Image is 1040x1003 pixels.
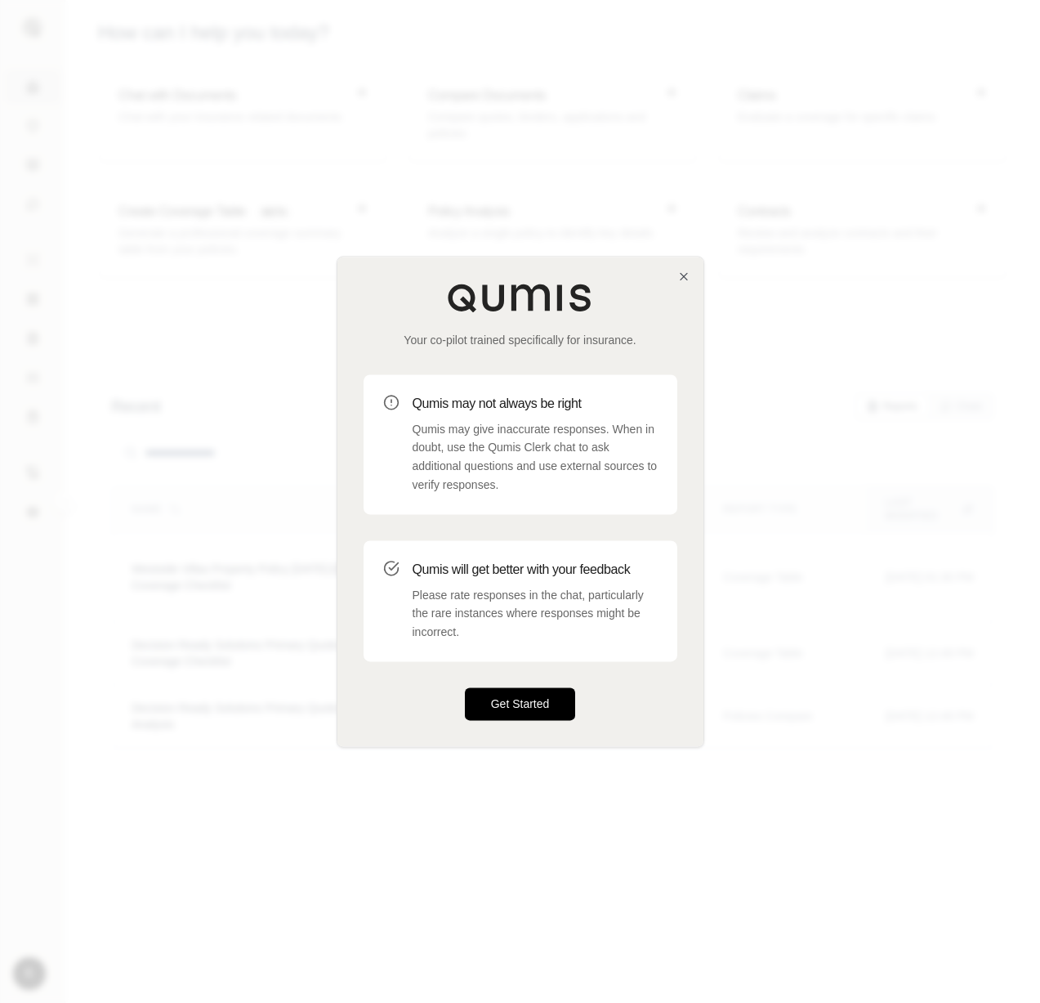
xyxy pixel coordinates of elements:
button: Get Started [465,687,576,720]
p: Your co-pilot trained specifically for insurance. [364,332,677,348]
p: Qumis may give inaccurate responses. When in doubt, use the Qumis Clerk chat to ask additional qu... [413,420,658,495]
h3: Qumis may not always be right [413,394,658,414]
p: Please rate responses in the chat, particularly the rare instances where responses might be incor... [413,586,658,642]
h3: Qumis will get better with your feedback [413,560,658,580]
img: Qumis Logo [447,283,594,312]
